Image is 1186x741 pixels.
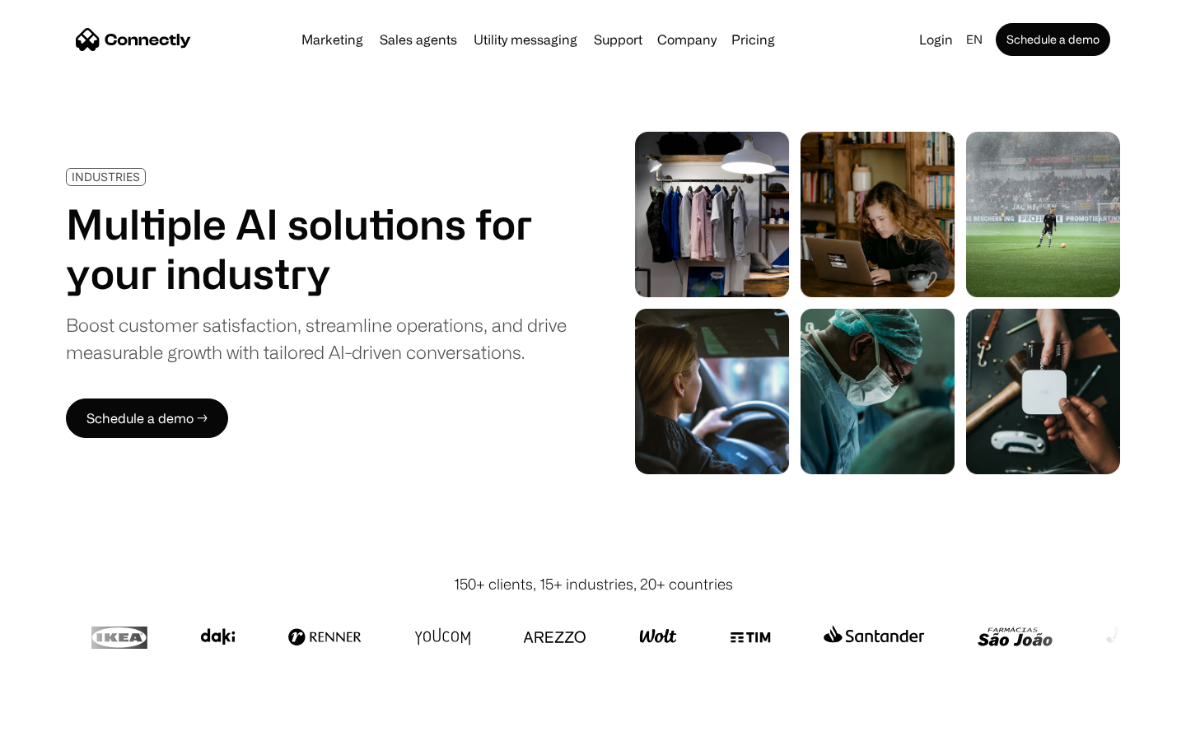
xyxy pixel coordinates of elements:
a: Marketing [295,33,370,46]
div: Company [652,28,721,51]
a: Support [587,33,649,46]
aside: Language selected: English [16,711,99,735]
div: 150+ clients, 15+ industries, 20+ countries [454,573,733,595]
a: home [76,27,191,52]
div: INDUSTRIES [72,170,140,183]
a: Login [913,28,960,51]
div: Boost customer satisfaction, streamline operations, and drive measurable growth with tailored AI-... [66,311,567,366]
div: Company [657,28,717,51]
a: Schedule a demo [996,23,1110,56]
a: Sales agents [373,33,464,46]
div: en [960,28,992,51]
a: Pricing [725,33,782,46]
ul: Language list [33,712,99,735]
a: Schedule a demo → [66,398,228,438]
h1: Multiple AI solutions for your industry [66,199,567,298]
a: Utility messaging [467,33,584,46]
div: en [966,28,983,51]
